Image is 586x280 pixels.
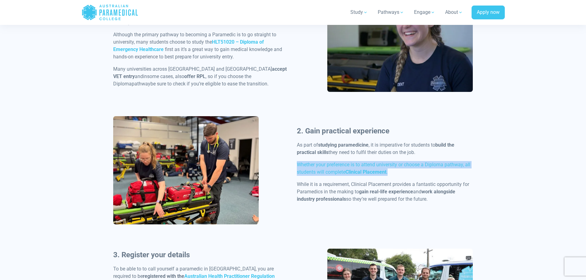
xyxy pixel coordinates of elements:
strong: studying paramedicine [318,142,369,148]
strong: registered with the [143,273,184,279]
span: and [135,73,143,79]
strong: work alongside industry professionals [297,189,455,202]
a: Apply now [472,6,505,20]
p: As part of , it is imperative for students to they need to fulfil their duties on the job. [297,141,473,156]
a: Study [347,4,372,21]
span: in [143,73,147,79]
a: About [441,4,467,21]
span: offer RPL [184,73,205,79]
strong: gain real-life experience [359,189,413,195]
b: 2. Gain practical experience [297,127,389,135]
span: accept VET entry [113,66,287,79]
a: Australian Paramedical College [82,2,138,22]
span: pathway [132,81,150,87]
p: Although the primary pathway to becoming a Paramedic is to go straight to university, many studen... [113,31,289,61]
span: be sure to check if you’re eligible to ease the transition. [150,81,269,87]
strong: Clinical Placement [345,169,386,175]
span: some cases, also [147,73,184,79]
strong: Bachelor of Paramedic Science/ Bachelor of Paramedicine (or similar) [113,12,270,25]
strong: 3. Register your details [113,250,190,259]
p: Whether your preference is to attend university or choose a Diploma pathway, all students will co... [297,161,473,176]
p: While it is a requirement, Clinical Placement provides a fantastic opportunity for Paramedics in ... [297,181,473,203]
strong: build the practical skills [297,142,454,155]
a: Engage [410,4,439,21]
a: HLT51020 – Diploma of Emergency Healthcare [113,39,264,52]
span: , so if you choose the Diploma [113,73,251,87]
strong: from university. [130,19,165,25]
span: Many universities across [GEOGRAPHIC_DATA] and [GEOGRAPHIC_DATA] [113,66,272,72]
a: Pathways [374,4,408,21]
